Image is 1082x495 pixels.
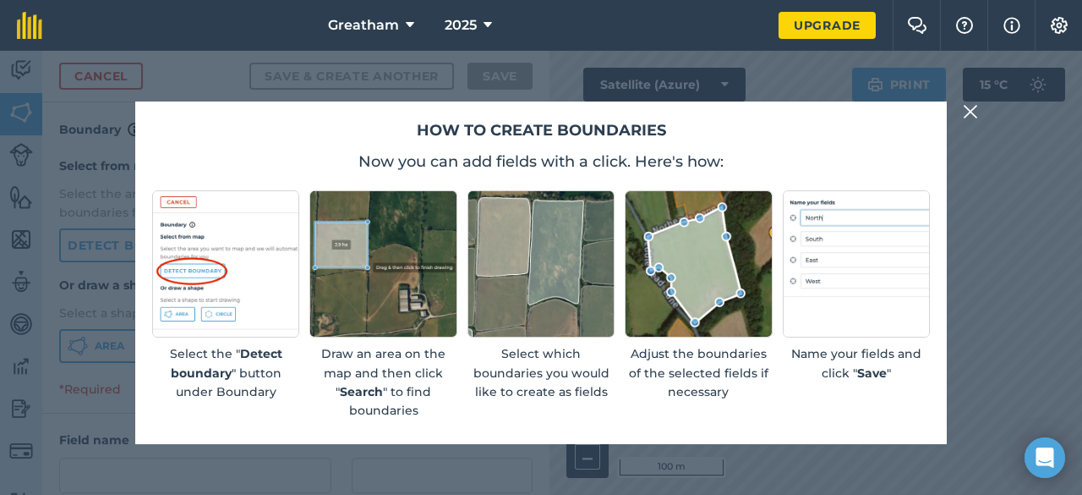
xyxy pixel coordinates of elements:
[963,102,978,122] img: svg+xml;base64,PHN2ZyB4bWxucz0iaHR0cDovL3d3dy53My5vcmcvMjAwMC9zdmciIHdpZHRoPSIyMiIgaGVpZ2h0PSIzMC...
[857,366,887,381] strong: Save
[467,190,615,338] img: Screenshot of selected fields
[328,15,399,36] span: Greatham
[152,150,930,173] p: Now you can add fields with a click. Here's how:
[1003,15,1020,36] img: svg+xml;base64,PHN2ZyB4bWxucz0iaHR0cDovL3d3dy53My5vcmcvMjAwMC9zdmciIHdpZHRoPSIxNyIgaGVpZ2h0PSIxNy...
[625,344,772,401] p: Adjust the boundaries of the selected fields if necessary
[445,15,477,36] span: 2025
[1049,17,1069,34] img: A cog icon
[152,344,299,401] p: Select the " " button under Boundary
[779,12,876,39] a: Upgrade
[1025,437,1065,478] div: Open Intercom Messenger
[309,190,456,338] img: Screenshot of an rectangular area drawn on a map
[954,17,975,34] img: A question mark icon
[152,190,299,338] img: Screenshot of detect boundary button
[171,346,282,380] strong: Detect boundary
[783,344,930,382] p: Name your fields and click " "
[625,190,772,338] img: Screenshot of an editable boundary
[152,118,930,143] h2: How to create boundaries
[783,190,930,338] img: placeholder
[907,17,927,34] img: Two speech bubbles overlapping with the left bubble in the forefront
[340,384,383,399] strong: Search
[309,344,456,421] p: Draw an area on the map and then click " " to find boundaries
[467,344,615,401] p: Select which boundaries you would like to create as fields
[17,12,42,39] img: fieldmargin Logo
